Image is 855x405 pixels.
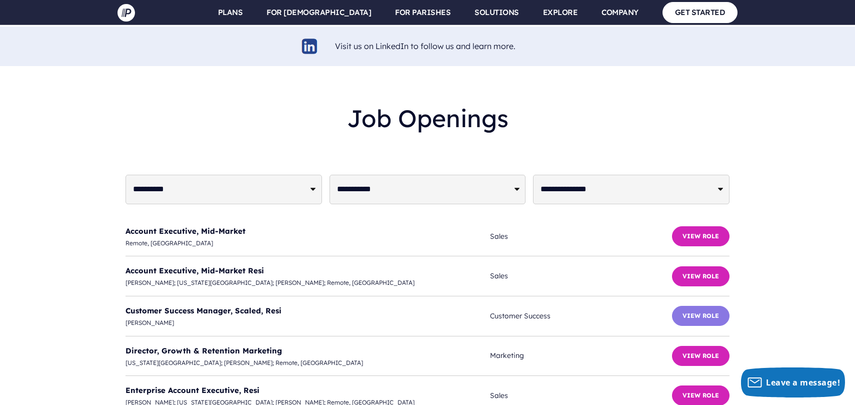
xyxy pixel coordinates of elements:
[490,310,672,322] span: Customer Success
[741,367,845,397] button: Leave a message!
[125,306,281,315] a: Customer Success Manager, Scaled, Resi
[672,346,729,366] button: View Role
[125,277,490,288] span: [PERSON_NAME]; [US_STATE][GEOGRAPHIC_DATA]; [PERSON_NAME]; Remote, [GEOGRAPHIC_DATA]
[490,349,672,362] span: Marketing
[672,266,729,286] button: View Role
[672,306,729,326] button: View Role
[125,238,490,249] span: Remote, [GEOGRAPHIC_DATA]
[662,2,738,23] a: GET STARTED
[490,230,672,243] span: Sales
[672,226,729,246] button: View Role
[490,270,672,282] span: Sales
[490,389,672,402] span: Sales
[125,346,282,355] a: Director, Growth & Retention Marketing
[125,317,490,328] span: [PERSON_NAME]
[125,226,245,236] a: Account Executive, Mid-Market
[125,266,264,275] a: Account Executive, Mid-Market Resi
[125,357,490,368] span: [US_STATE][GEOGRAPHIC_DATA]; [PERSON_NAME]; Remote, [GEOGRAPHIC_DATA]
[335,41,515,51] a: Visit us on LinkedIn to follow us and learn more.
[125,96,729,141] h2: Job Openings
[300,37,319,56] img: linkedin-logo
[125,385,259,395] a: Enterprise Account Executive, Resi
[766,377,840,388] span: Leave a message!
